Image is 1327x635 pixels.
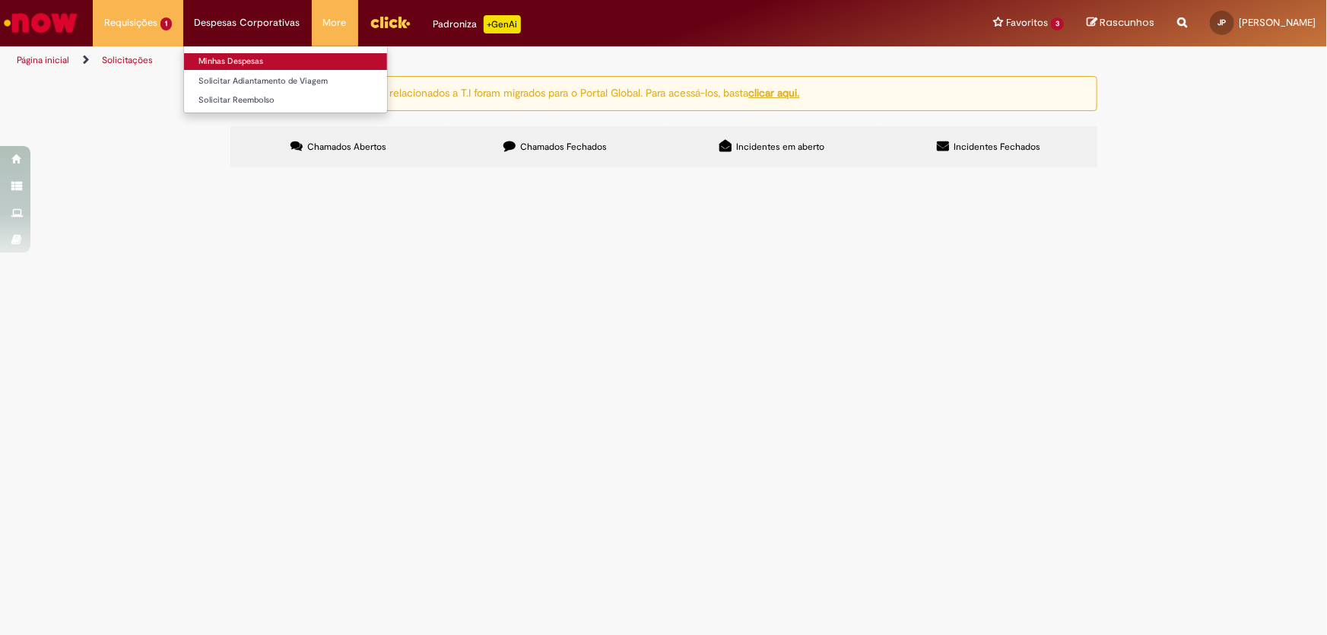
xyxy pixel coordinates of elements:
[183,46,388,113] ul: Despesas Corporativas
[1051,17,1064,30] span: 3
[1006,15,1048,30] span: Favoritos
[736,141,824,153] span: Incidentes em aberto
[370,11,411,33] img: click_logo_yellow_360x200.png
[954,141,1040,153] span: Incidentes Fechados
[184,53,387,70] a: Minhas Despesas
[433,15,521,33] div: Padroniza
[1087,16,1154,30] a: Rascunhos
[307,141,386,153] span: Chamados Abertos
[17,54,69,66] a: Página inicial
[102,54,153,66] a: Solicitações
[160,17,172,30] span: 1
[1100,15,1154,30] span: Rascunhos
[184,73,387,90] a: Solicitar Adiantamento de Viagem
[520,141,607,153] span: Chamados Fechados
[2,8,80,38] img: ServiceNow
[195,15,300,30] span: Despesas Corporativas
[484,15,521,33] p: +GenAi
[1218,17,1227,27] span: JP
[323,15,347,30] span: More
[184,92,387,109] a: Solicitar Reembolso
[11,46,873,75] ul: Trilhas de página
[104,15,157,30] span: Requisições
[749,86,800,100] a: clicar aqui.
[1239,16,1316,29] span: [PERSON_NAME]
[260,86,800,100] ng-bind-html: Atenção: alguns chamados relacionados a T.I foram migrados para o Portal Global. Para acessá-los,...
